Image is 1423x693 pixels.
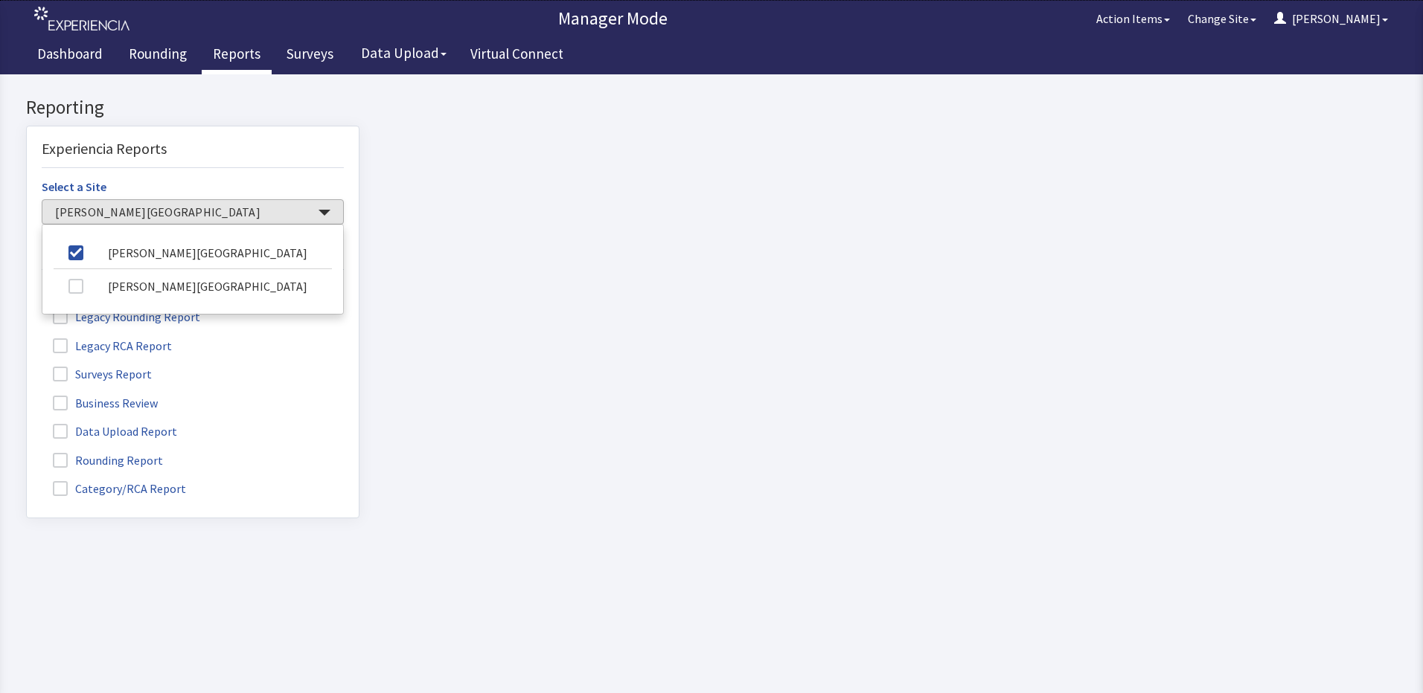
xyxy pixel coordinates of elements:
[1179,4,1265,33] button: Change Site
[26,23,359,44] h2: Reporting
[42,103,106,121] label: Select a Site
[1087,4,1179,33] button: Action Items
[42,318,173,338] label: Business Review
[42,375,178,395] label: Rounding Report
[459,37,575,74] a: Virtual Connect
[42,404,201,423] label: Category/RCA Report
[26,37,114,74] a: Dashboard
[42,346,192,366] label: Data Upload Report
[1265,4,1397,33] button: [PERSON_NAME]
[42,125,344,150] button: [PERSON_NAME][GEOGRAPHIC_DATA]
[42,63,344,94] div: Experiencia Reports
[275,37,345,74] a: Surveys
[352,39,455,67] button: Data Upload
[55,129,316,146] span: [PERSON_NAME][GEOGRAPHIC_DATA]
[54,161,332,195] a: [PERSON_NAME][GEOGRAPHIC_DATA]
[42,232,215,251] label: Legacy Rounding Report
[34,7,129,31] img: experiencia_logo.png
[202,37,272,74] a: Reports
[42,261,187,280] label: Legacy RCA Report
[118,37,198,74] a: Rounding
[42,289,167,309] label: Surveys Report
[54,195,332,228] a: [PERSON_NAME][GEOGRAPHIC_DATA]
[138,7,1087,30] p: Manager Mode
